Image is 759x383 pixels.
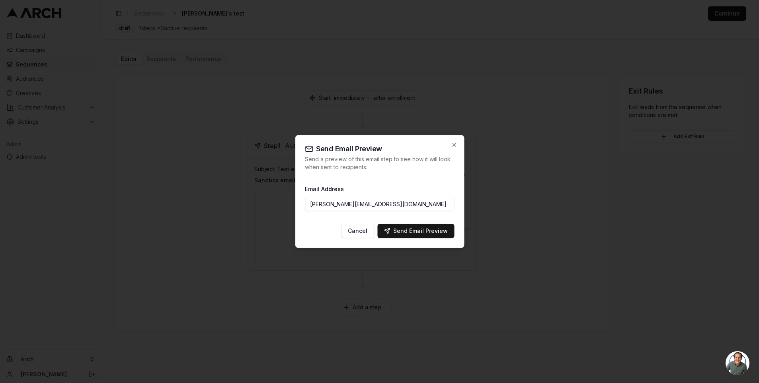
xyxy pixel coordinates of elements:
input: Enter email address to receive preview [305,197,454,211]
button: Cancel [341,224,374,238]
div: Send Email Preview [384,227,448,235]
label: Email Address [305,186,344,192]
p: Send a preview of this email step to see how it will look when sent to recipients. [305,155,454,171]
h2: Send Email Preview [305,145,454,153]
button: Send Email Preview [377,224,454,238]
